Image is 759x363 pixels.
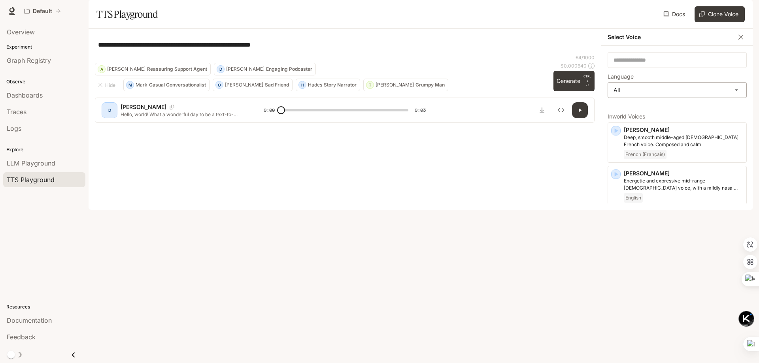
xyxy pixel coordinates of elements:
[415,106,426,114] span: 0:03
[583,74,591,88] p: ⏎
[624,134,743,148] p: Deep, smooth middle-aged male French voice. Composed and calm
[608,83,746,98] div: All
[624,126,743,134] p: [PERSON_NAME]
[308,83,322,87] p: Hades
[214,63,316,75] button: D[PERSON_NAME]Engaging Podcaster
[96,6,158,22] h1: TTS Playground
[21,3,64,19] button: All workspaces
[553,102,569,118] button: Inspect
[147,67,207,71] p: Reassuring Support Agent
[265,83,289,87] p: Sad Friend
[226,67,264,71] p: [PERSON_NAME]
[608,114,747,119] p: Inworld Voices
[95,79,120,91] button: Hide
[624,150,666,159] span: French (Français)
[264,106,275,114] span: 0:00
[624,177,743,192] p: Energetic and expressive mid-range male voice, with a mildly nasal quality
[534,102,550,118] button: Download audio
[103,104,116,117] div: D
[662,6,688,22] a: Docs
[33,8,52,15] p: Default
[123,79,210,91] button: MMarkCasual Conversationalist
[624,169,743,177] p: [PERSON_NAME]
[376,83,414,87] p: [PERSON_NAME]
[608,74,634,79] p: Language
[324,83,357,87] p: Story Narrator
[149,83,206,87] p: Casual Conversationalist
[126,79,134,91] div: M
[136,83,147,87] p: Mark
[695,6,745,22] button: Clone Voice
[415,83,445,87] p: Grumpy Man
[98,63,105,75] div: A
[216,79,223,91] div: O
[296,79,360,91] button: HHadesStory Narrator
[624,193,643,203] span: English
[553,71,595,91] button: GenerateCTRL +⏎
[299,79,306,91] div: H
[95,63,211,75] button: A[PERSON_NAME]Reassuring Support Agent
[225,83,263,87] p: [PERSON_NAME]
[583,74,591,83] p: CTRL +
[363,79,448,91] button: T[PERSON_NAME]Grumpy Man
[217,63,224,75] div: D
[213,79,293,91] button: O[PERSON_NAME]Sad Friend
[121,103,166,111] p: [PERSON_NAME]
[561,62,587,69] p: $ 0.000640
[266,67,312,71] p: Engaging Podcaster
[107,67,145,71] p: [PERSON_NAME]
[366,79,374,91] div: T
[576,54,595,61] p: 64 / 1000
[166,105,177,109] button: Copy Voice ID
[121,111,245,118] p: Hello, world! What a wonderful day to be a text-to-speech model!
